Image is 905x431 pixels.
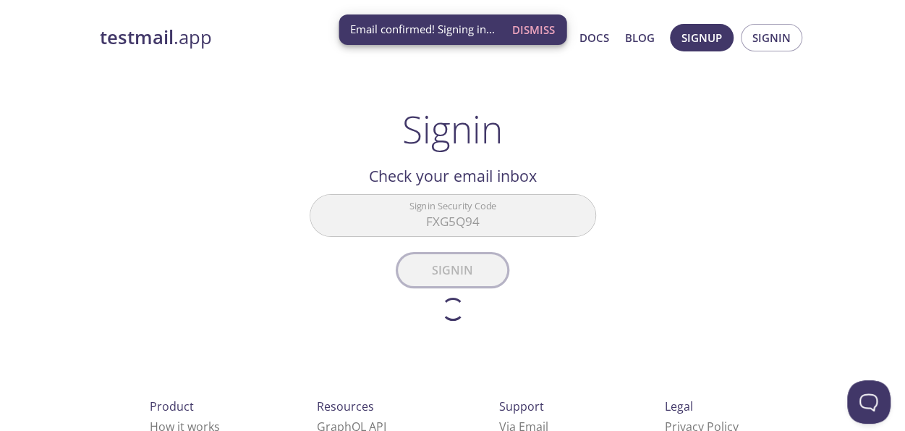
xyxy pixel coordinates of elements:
span: Dismiss [512,20,555,39]
strong: testmail [100,25,174,50]
button: Signin [741,24,802,51]
span: Product [150,398,194,414]
span: Email confirmed! Signing in... [350,22,495,37]
button: Dismiss [506,16,561,43]
span: Support [499,398,544,414]
a: Docs [579,28,609,47]
h2: Check your email inbox [310,164,596,188]
h1: Signin [402,107,503,151]
a: testmail.app [100,25,440,50]
span: Resources [317,398,374,414]
span: Signin [752,28,791,47]
iframe: Help Scout Beacon - Open [847,380,891,424]
button: Signup [670,24,734,51]
span: Signup [681,28,722,47]
span: Legal [665,398,693,414]
a: Blog [625,28,655,47]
